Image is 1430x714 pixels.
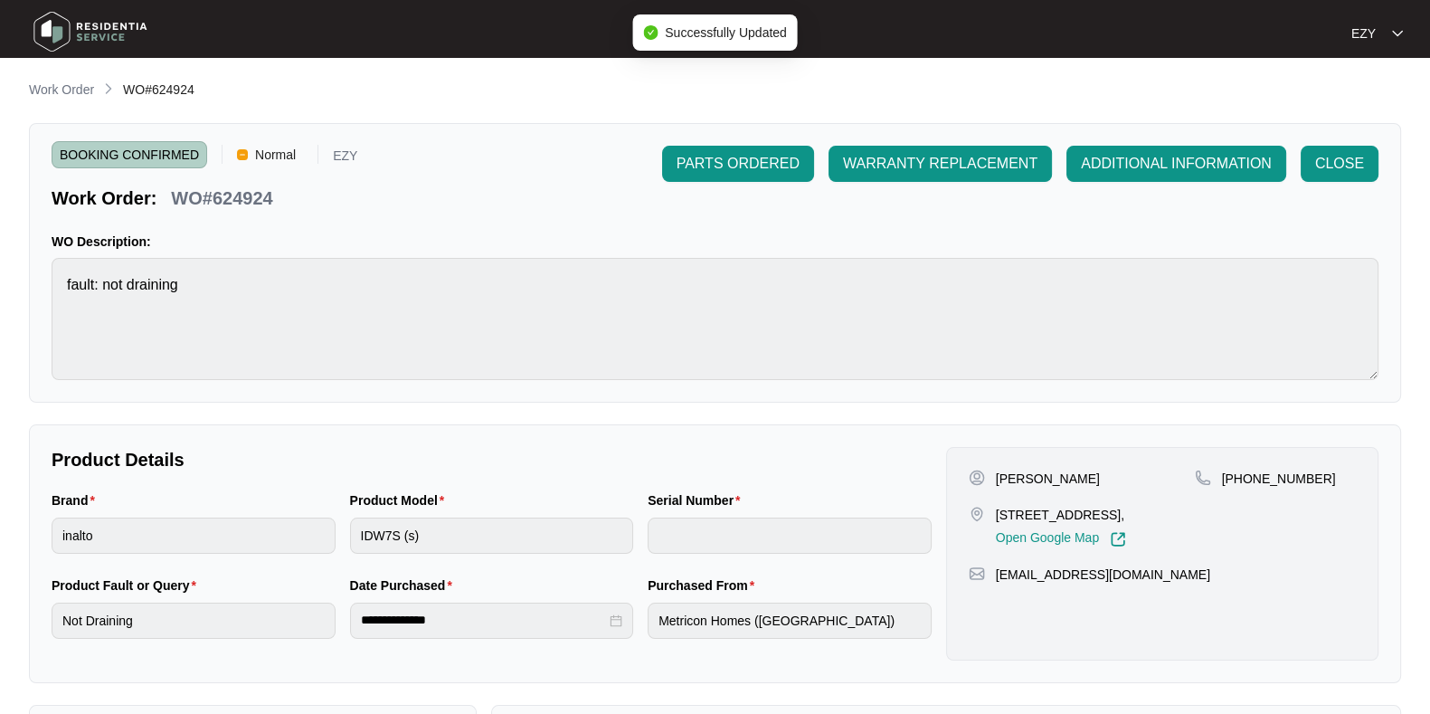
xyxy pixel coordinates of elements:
[52,491,102,509] label: Brand
[350,576,459,595] label: Date Purchased
[52,603,336,639] input: Product Fault or Query
[1066,146,1286,182] button: ADDITIONAL INFORMATION
[996,531,1126,547] a: Open Google Map
[350,491,452,509] label: Product Model
[29,81,94,99] p: Work Order
[333,149,357,168] p: EZY
[1392,29,1403,38] img: dropdown arrow
[1315,153,1364,175] span: CLOSE
[27,5,154,59] img: residentia service logo
[52,141,207,168] span: BOOKING CONFIRMED
[648,603,932,639] input: Purchased From
[996,470,1100,488] p: [PERSON_NAME]
[648,518,932,554] input: Serial Number
[52,258,1378,380] textarea: fault: not draining
[361,611,607,630] input: Date Purchased
[996,506,1126,524] p: [STREET_ADDRESS],
[101,81,116,96] img: chevron-right
[52,447,932,472] p: Product Details
[52,576,204,595] label: Product Fault or Query
[969,566,985,582] img: map-pin
[52,186,156,211] p: Work Order:
[1351,24,1376,43] p: EZY
[25,81,98,100] a: Work Order
[52,518,336,554] input: Brand
[1081,153,1272,175] span: ADDITIONAL INFORMATION
[843,153,1037,175] span: WARRANTY REPLACEMENT
[52,233,1378,251] p: WO Description:
[171,186,272,211] p: WO#624924
[969,470,985,486] img: user-pin
[829,146,1052,182] button: WARRANTY REPLACEMENT
[1222,470,1336,488] p: [PHONE_NUMBER]
[677,153,800,175] span: PARTS ORDERED
[1301,146,1378,182] button: CLOSE
[648,491,747,509] label: Serial Number
[350,518,634,554] input: Product Model
[665,25,787,40] span: Successfully Updated
[1110,531,1126,547] img: Link-External
[248,141,303,168] span: Normal
[996,566,1210,584] p: [EMAIL_ADDRESS][DOMAIN_NAME]
[969,506,985,522] img: map-pin
[643,25,658,40] span: check-circle
[1195,470,1211,486] img: map-pin
[648,576,762,595] label: Purchased From
[237,149,248,160] img: Vercel Logo
[662,146,814,182] button: PARTS ORDERED
[123,82,194,97] span: WO#624924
